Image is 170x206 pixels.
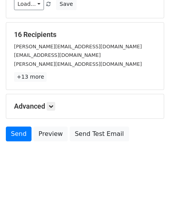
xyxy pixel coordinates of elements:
[14,61,142,67] small: [PERSON_NAME][EMAIL_ADDRESS][DOMAIN_NAME]
[14,52,101,58] small: [EMAIL_ADDRESS][DOMAIN_NAME]
[14,30,156,39] h5: 16 Recipients
[14,102,156,111] h5: Advanced
[14,44,142,49] small: [PERSON_NAME][EMAIL_ADDRESS][DOMAIN_NAME]
[70,127,129,141] a: Send Test Email
[14,72,47,82] a: +13 more
[33,127,68,141] a: Preview
[131,169,170,206] iframe: Chat Widget
[6,127,32,141] a: Send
